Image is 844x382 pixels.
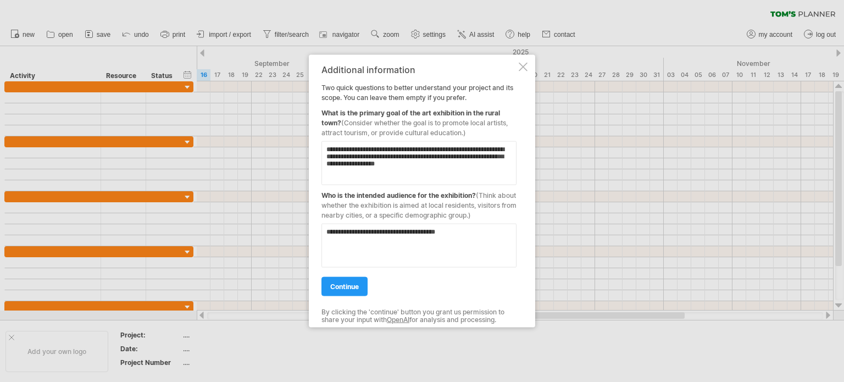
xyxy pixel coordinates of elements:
div: Who is the intended audience for the exhibition? [321,185,517,220]
span: (Consider whether the goal is to promote local artists, attract tourism, or provide cultural educ... [321,118,508,136]
a: continue [321,276,368,296]
a: OpenAI [387,315,409,324]
div: Two quick questions to better understand your project and its scope. You can leave them empty if ... [321,64,517,318]
div: Additional information [321,64,517,74]
span: continue [330,282,359,290]
span: (Think about whether the exhibition is aimed at local residents, visitors from nearby cities, or ... [321,191,517,219]
div: What is the primary goal of the art exhibition in the rural town? [321,102,517,137]
div: By clicking the 'continue' button you grant us permission to share your input with for analysis a... [321,308,517,324]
